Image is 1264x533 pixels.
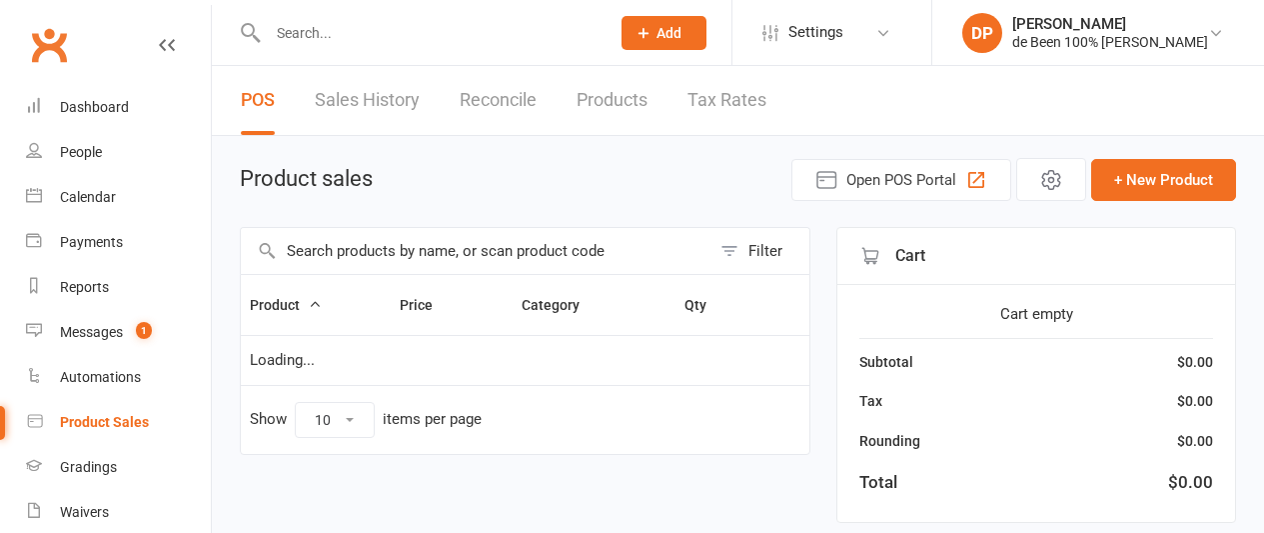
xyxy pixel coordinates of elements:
[60,369,141,385] div: Automations
[26,130,211,175] a: People
[60,279,109,295] div: Reports
[1177,351,1213,373] div: $0.00
[1012,33,1208,51] div: de Been 100% [PERSON_NAME]
[26,400,211,445] a: Product Sales
[26,265,211,310] a: Reports
[60,99,129,115] div: Dashboard
[250,402,482,438] div: Show
[859,469,897,496] div: Total
[622,16,706,50] button: Add
[522,297,602,313] span: Category
[1012,15,1208,33] div: [PERSON_NAME]
[1177,390,1213,412] div: $0.00
[788,10,843,55] span: Settings
[687,66,766,135] a: Tax Rates
[240,167,373,191] h1: Product sales
[684,293,728,317] button: Qty
[60,324,123,340] div: Messages
[748,239,782,263] div: Filter
[60,414,149,430] div: Product Sales
[60,504,109,520] div: Waivers
[315,66,420,135] a: Sales History
[60,189,116,205] div: Calendar
[1168,469,1213,496] div: $0.00
[859,302,1213,326] div: Cart empty
[26,445,211,490] a: Gradings
[26,85,211,130] a: Dashboard
[859,430,920,452] div: Rounding
[136,322,152,339] span: 1
[250,297,322,313] span: Product
[26,175,211,220] a: Calendar
[60,459,117,475] div: Gradings
[522,293,602,317] button: Category
[837,228,1235,285] div: Cart
[241,66,275,135] a: POS
[383,411,482,428] div: items per page
[791,159,1011,201] button: Open POS Portal
[262,19,596,47] input: Search...
[60,234,123,250] div: Payments
[684,297,728,313] span: Qty
[1177,430,1213,452] div: $0.00
[1091,159,1236,201] button: + New Product
[241,228,710,274] input: Search products by name, or scan product code
[577,66,647,135] a: Products
[26,220,211,265] a: Payments
[710,228,809,274] button: Filter
[846,168,956,192] span: Open POS Portal
[241,335,809,385] td: Loading...
[859,351,913,373] div: Subtotal
[962,13,1002,53] div: DP
[656,25,681,41] span: Add
[26,310,211,355] a: Messages 1
[400,293,455,317] button: Price
[60,144,102,160] div: People
[859,390,882,412] div: Tax
[26,355,211,400] a: Automations
[24,20,74,70] a: Clubworx
[250,293,322,317] button: Product
[460,66,537,135] a: Reconcile
[400,297,455,313] span: Price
